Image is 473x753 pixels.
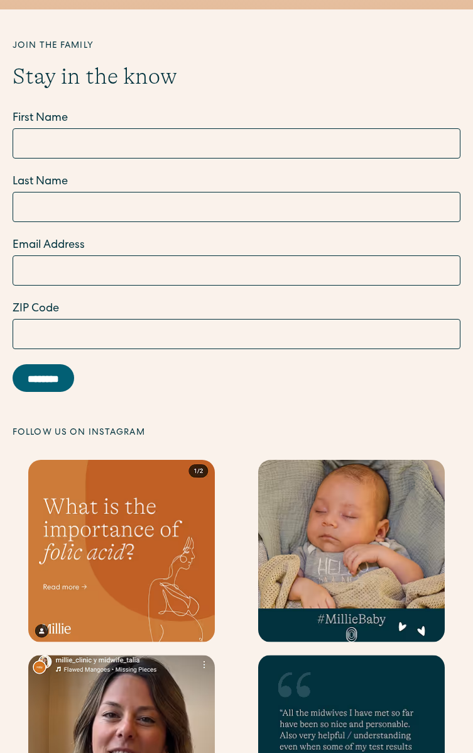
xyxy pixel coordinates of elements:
label: ZIP Code [13,301,460,318]
div: Join the family [13,40,460,53]
label: First Name [13,110,460,127]
div: Follow us on Instagram [13,427,460,440]
h2: Stay in the know [13,63,460,90]
form: Email Form [13,110,460,392]
label: Email Address [13,237,460,254]
label: Last Name [13,174,460,191]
